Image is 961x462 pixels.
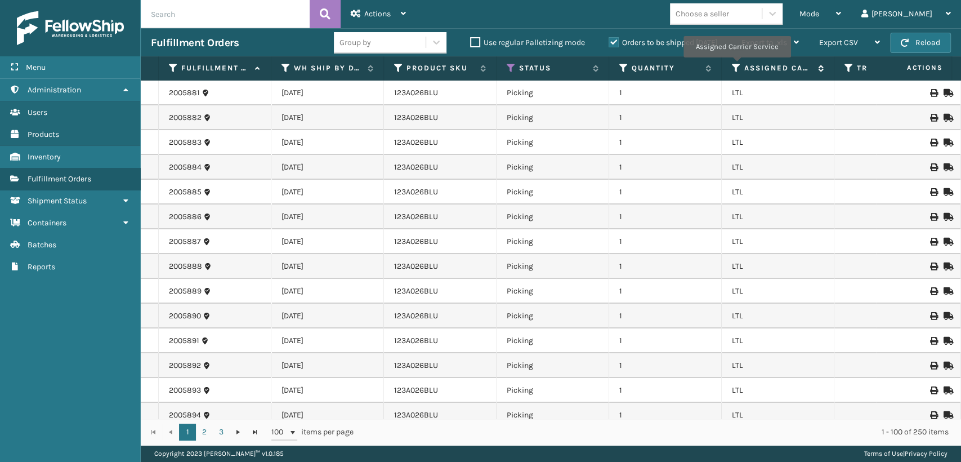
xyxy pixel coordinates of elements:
[247,424,263,441] a: Go to the last page
[169,310,201,322] a: 2005890
[944,89,950,97] i: Mark as Shipped
[609,105,722,130] td: 1
[369,427,949,438] div: 1 - 100 of 250 items
[394,385,438,395] a: 123A026BLU
[169,261,202,272] a: 2005888
[271,378,384,403] td: [DATE]
[251,428,260,437] span: Go to the last page
[609,205,722,229] td: 1
[944,188,950,196] i: Mark as Shipped
[271,353,384,378] td: [DATE]
[394,361,438,370] a: 123A026BLU
[364,9,391,19] span: Actions
[722,279,834,304] td: LTL
[28,240,56,250] span: Batches
[609,328,722,353] td: 1
[271,155,384,180] td: [DATE]
[394,261,438,271] a: 123A026BLU
[271,328,384,353] td: [DATE]
[271,105,384,130] td: [DATE]
[497,328,609,353] td: Picking
[930,114,937,122] i: Print BOL
[944,263,950,270] i: Mark as Shipped
[609,155,722,180] td: 1
[609,403,722,428] td: 1
[744,63,812,73] label: Assigned Carrier Service
[394,336,438,345] a: 123A026BLU
[339,37,371,48] div: Group by
[394,286,438,296] a: 123A026BLU
[930,188,937,196] i: Print BOL
[741,38,787,47] span: Export to .xls
[271,279,384,304] td: [DATE]
[497,304,609,328] td: Picking
[169,385,201,396] a: 2005893
[213,424,230,441] a: 3
[394,212,438,221] a: 123A026BLU
[799,9,819,19] span: Mode
[722,304,834,328] td: LTL
[497,155,609,180] td: Picking
[944,163,950,171] i: Mark as Shipped
[609,254,722,279] td: 1
[394,410,438,420] a: 123A026BLU
[497,279,609,304] td: Picking
[497,378,609,403] td: Picking
[179,424,196,441] a: 1
[930,163,937,171] i: Print BOL
[497,353,609,378] td: Picking
[519,63,587,73] label: Status
[944,238,950,246] i: Mark as Shipped
[169,186,202,198] a: 2005885
[944,312,950,320] i: Mark as Shipped
[944,213,950,221] i: Mark as Shipped
[271,205,384,229] td: [DATE]
[169,87,200,99] a: 2005881
[497,130,609,155] td: Picking
[930,312,937,320] i: Print BOL
[271,81,384,105] td: [DATE]
[271,254,384,279] td: [DATE]
[234,428,243,437] span: Go to the next page
[271,180,384,205] td: [DATE]
[181,63,249,73] label: Fulfillment Order Id
[169,211,202,223] a: 2005886
[28,174,91,184] span: Fulfillment Orders
[497,254,609,279] td: Picking
[944,411,950,419] i: Mark as Shipped
[722,254,834,279] td: LTL
[930,139,937,146] i: Print BOL
[609,180,722,205] td: 1
[722,205,834,229] td: LTL
[169,410,201,421] a: 2005894
[722,180,834,205] td: LTL
[470,38,585,47] label: Use regular Palletizing mode
[890,33,951,53] button: Reload
[930,411,937,419] i: Print BOL
[930,89,937,97] i: Print BOL
[394,162,438,172] a: 123A026BLU
[722,130,834,155] td: LTL
[871,59,949,77] span: Actions
[944,362,950,370] i: Mark as Shipped
[169,236,201,247] a: 2005887
[722,155,834,180] td: LTL
[151,36,239,50] h3: Fulfillment Orders
[294,63,362,73] label: WH Ship By Date
[28,108,47,117] span: Users
[169,286,202,297] a: 2005889
[497,105,609,130] td: Picking
[722,403,834,428] td: LTL
[944,139,950,146] i: Mark as Shipped
[609,81,722,105] td: 1
[497,229,609,254] td: Picking
[271,130,384,155] td: [DATE]
[394,311,438,321] a: 123A026BLU
[609,279,722,304] td: 1
[196,424,213,441] a: 2
[676,8,729,20] div: Choose a seller
[609,229,722,254] td: 1
[406,63,475,73] label: Product SKU
[722,81,834,105] td: LTL
[28,196,87,206] span: Shipment Status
